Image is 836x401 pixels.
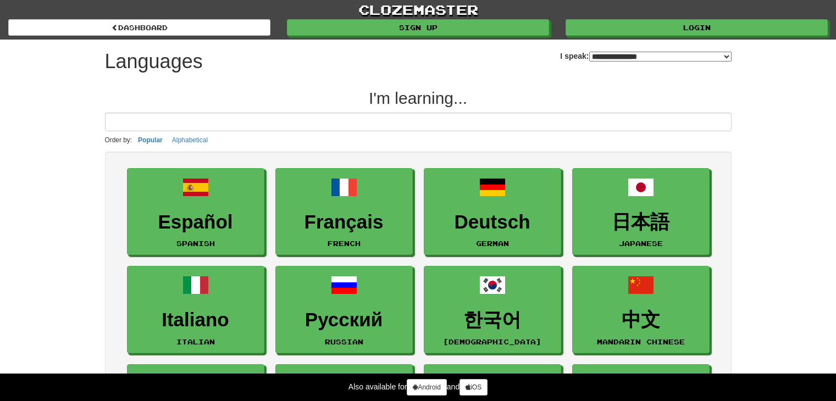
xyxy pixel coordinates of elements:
h3: Italiano [133,309,258,331]
small: French [328,240,361,247]
small: German [476,240,509,247]
h3: 中文 [578,309,704,331]
a: dashboard [8,19,270,36]
a: DeutschGerman [424,168,561,255]
h3: 한국어 [430,309,555,331]
small: Japanese [619,240,663,247]
small: Italian [176,338,215,346]
h3: Deutsch [430,211,555,233]
a: iOS [459,379,488,396]
select: I speak: [589,52,732,62]
button: Popular [135,134,166,146]
small: Russian [325,338,363,346]
a: EspañolSpanish [127,168,264,255]
button: Alphabetical [169,134,211,146]
small: Mandarin Chinese [597,338,685,346]
h2: I'm learning... [105,89,732,107]
a: 中文Mandarin Chinese [572,266,710,353]
h3: Español [133,211,258,233]
a: Android [407,379,446,396]
h3: 日本語 [578,211,704,233]
small: Order by: [105,136,132,144]
a: ItalianoItalian [127,266,264,353]
h3: Français [281,211,407,233]
a: FrançaisFrench [275,168,413,255]
h3: Русский [281,309,407,331]
a: Login [566,19,828,36]
a: 日本語Japanese [572,168,710,255]
a: 한국어[DEMOGRAPHIC_DATA] [424,266,561,353]
label: I speak: [560,51,731,62]
small: [DEMOGRAPHIC_DATA] [443,338,541,346]
small: Spanish [176,240,215,247]
a: Sign up [287,19,549,36]
a: РусскийRussian [275,266,413,353]
h1: Languages [105,51,203,73]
